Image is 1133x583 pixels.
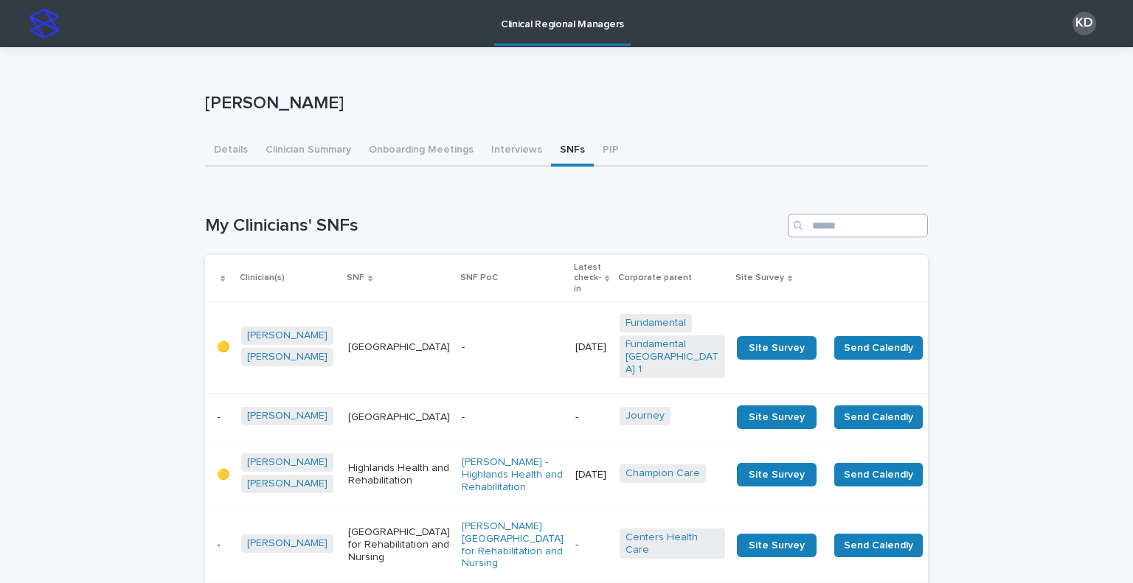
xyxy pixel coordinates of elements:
[205,394,1033,441] tr: -[PERSON_NAME] [GEOGRAPHIC_DATA]--Journey Site SurveySend CalendlySend Survey
[834,463,923,486] button: Send Calendly
[737,534,817,557] a: Site Survey
[257,136,360,167] button: Clinician Summary
[348,341,450,354] p: [GEOGRAPHIC_DATA]
[247,329,328,342] a: [PERSON_NAME]
[247,410,328,422] a: [PERSON_NAME]
[749,412,805,422] span: Site Survey
[247,351,328,363] a: [PERSON_NAME]
[205,136,257,167] button: Details
[348,462,450,487] p: Highlands Health and Rehabilitation
[247,478,328,490] a: [PERSON_NAME]
[247,537,328,550] a: [PERSON_NAME]
[205,93,922,114] p: [PERSON_NAME]
[834,336,923,360] button: Send Calendly
[247,456,328,469] a: [PERSON_NAME]
[574,259,601,297] p: Latest check-in
[834,405,923,429] button: Send Calendly
[482,136,551,167] button: Interviews
[462,341,564,354] p: -
[205,215,782,237] h1: My Clinicians' SNFs
[844,538,913,553] span: Send Calendly
[788,214,928,237] input: Search
[575,411,608,424] p: -
[626,317,686,329] a: Fundamental
[217,341,229,354] p: 🟡
[626,338,719,375] a: Fundamental [GEOGRAPHIC_DATA] 1
[844,341,913,355] span: Send Calendly
[1073,12,1096,35] div: KD
[205,441,1033,509] tr: 🟡[PERSON_NAME] [PERSON_NAME] Highlands Health and Rehabilitation[PERSON_NAME] - Highlands Health ...
[749,540,805,551] span: Site Survey
[575,341,608,354] p: [DATE]
[749,469,805,480] span: Site Survey
[844,467,913,482] span: Send Calendly
[360,136,482,167] button: Onboarding Meetings
[834,534,923,557] button: Send Calendly
[205,302,1033,394] tr: 🟡[PERSON_NAME] [PERSON_NAME] [GEOGRAPHIC_DATA]-[DATE]Fundamental Fundamental [GEOGRAPHIC_DATA] 1 ...
[618,270,692,286] p: Corporate parent
[626,531,719,556] a: Centers Health Care
[347,270,364,286] p: SNF
[30,9,59,38] img: stacker-logo-s-only.png
[217,539,229,551] p: -
[217,469,229,481] p: 🟡
[462,456,564,493] a: [PERSON_NAME] - Highlands Health and Rehabilitation
[348,411,450,424] p: [GEOGRAPHIC_DATA]
[460,270,498,286] p: SNF PoC
[462,520,564,570] a: [PERSON_NAME][GEOGRAPHIC_DATA] for Rehabilitation and Nursing
[735,270,784,286] p: Site Survey
[205,508,1033,582] tr: -[PERSON_NAME] [GEOGRAPHIC_DATA] for Rehabilitation and Nursing[PERSON_NAME][GEOGRAPHIC_DATA] for...
[737,463,817,486] a: Site Survey
[844,410,913,425] span: Send Calendly
[626,467,700,480] a: Champion Care
[551,136,594,167] button: SNFs
[217,411,229,424] p: -
[462,411,564,424] p: -
[240,270,285,286] p: Clinician(s)
[594,136,628,167] button: PIP
[737,405,817,429] a: Site Survey
[348,526,450,563] p: [GEOGRAPHIC_DATA] for Rehabilitation and Nursing
[749,343,805,353] span: Site Survey
[626,410,665,422] a: Journey
[575,469,608,481] p: [DATE]
[737,336,817,360] a: Site Survey
[575,539,608,551] p: -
